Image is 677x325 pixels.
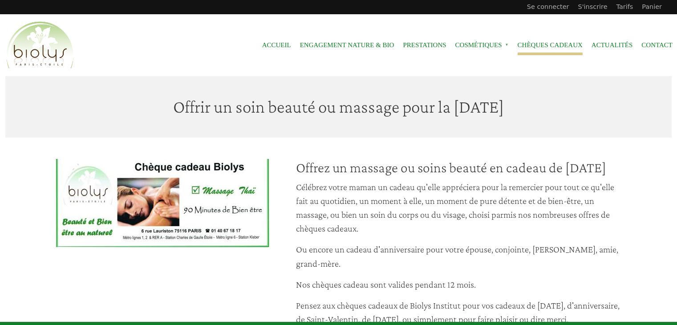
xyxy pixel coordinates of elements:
p: Célébrez votre maman un cadeau qu'elle appréciera pour la remercier pour tout ce qu'elle fait au ... [296,180,622,236]
span: Cosmétiques [455,35,509,55]
a: Contact [641,35,673,55]
a: Prestations [403,35,446,55]
div: Offrir un soin beauté ou massage pour la [DATE] [5,96,672,118]
h2: Offrez un massage ou soins beauté en cadeau de [DATE] [296,159,622,176]
span: » [505,43,509,47]
img: Accueil [4,20,76,71]
img: cheque cadeau [56,159,269,247]
a: Actualités [592,35,633,55]
a: Chèques cadeaux [518,35,583,55]
p: Nos chèques cadeau sont valides pendant 12 mois. [296,277,622,291]
a: Engagement Nature & Bio [300,35,394,55]
a: Accueil [262,35,291,55]
p: Ou encore un cadeau d'anniversaire pour votre épouse, conjointe, [PERSON_NAME], amie, grand-mère. [296,242,622,270]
